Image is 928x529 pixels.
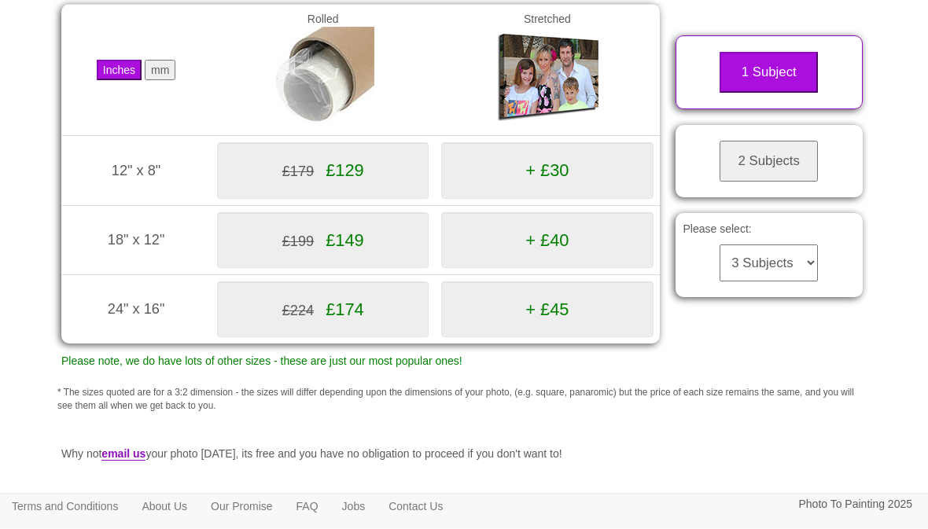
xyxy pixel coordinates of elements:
img: Gallery Wrap [496,28,598,130]
a: FAQ [285,494,330,518]
span: 12" x 8" [112,163,160,179]
span: £174 [326,300,364,320]
td: Rolled [211,6,435,137]
span: + £40 [525,231,569,251]
img: Rolled [272,28,374,130]
button: 1 Subject [720,53,818,94]
span: £179 [282,164,314,180]
span: £149 [326,231,364,251]
span: £224 [282,303,314,319]
span: £129 [326,161,364,181]
div: Please select: [676,214,864,298]
a: Jobs [330,494,377,518]
span: + £30 [525,161,569,181]
td: Stretched [435,6,659,137]
span: £199 [282,234,314,250]
p: * The sizes quoted are for a 3:2 dimension - the sizes will differ depending upon the dimensions ... [57,387,871,413]
a: Our Promise [199,494,285,518]
a: Contact Us [377,494,455,518]
p: Why not your photo [DATE], its free and you have no obligation to proceed if you don't want to! [61,445,867,465]
span: 18" x 12" [108,233,165,248]
a: email us [101,448,145,461]
button: 2 Subjects [720,141,818,182]
a: About Us [130,494,199,518]
span: 24" x 16" [108,302,165,318]
button: mm [145,61,175,81]
span: + £45 [525,300,569,320]
p: Please note, we do have lots of other sizes - these are just our most popular ones! [61,352,660,372]
button: Inches [97,61,142,81]
p: Photo To Painting 2025 [798,494,912,514]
